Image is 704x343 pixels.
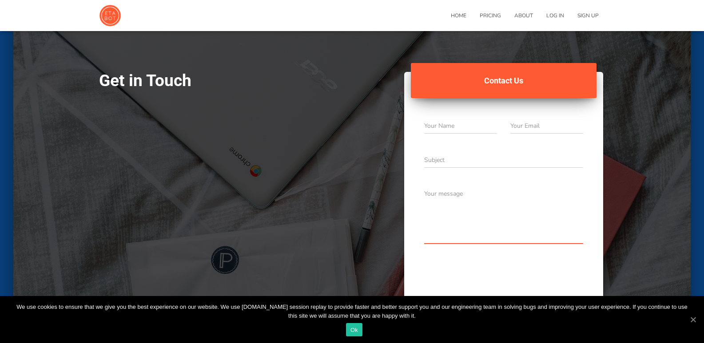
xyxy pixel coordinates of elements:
input: Subject [424,152,583,168]
img: ETAbot [99,4,121,27]
a: Log In [540,4,571,27]
h4: Contact Us [415,75,592,86]
a: Home [444,4,473,27]
span: We use cookies to ensure that we give you the best experience on our website. We use [DOMAIN_NAME... [13,303,691,320]
a: Ok [688,315,697,324]
a: Sign Up [571,4,605,27]
input: Your Email [510,118,583,134]
a: Ok [346,323,362,336]
iframe: reCAPTCHA [424,265,559,300]
input: Your Name [424,118,497,134]
a: About [508,4,540,27]
h2: Get in Touch [99,67,302,94]
a: Pricing [473,4,508,27]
